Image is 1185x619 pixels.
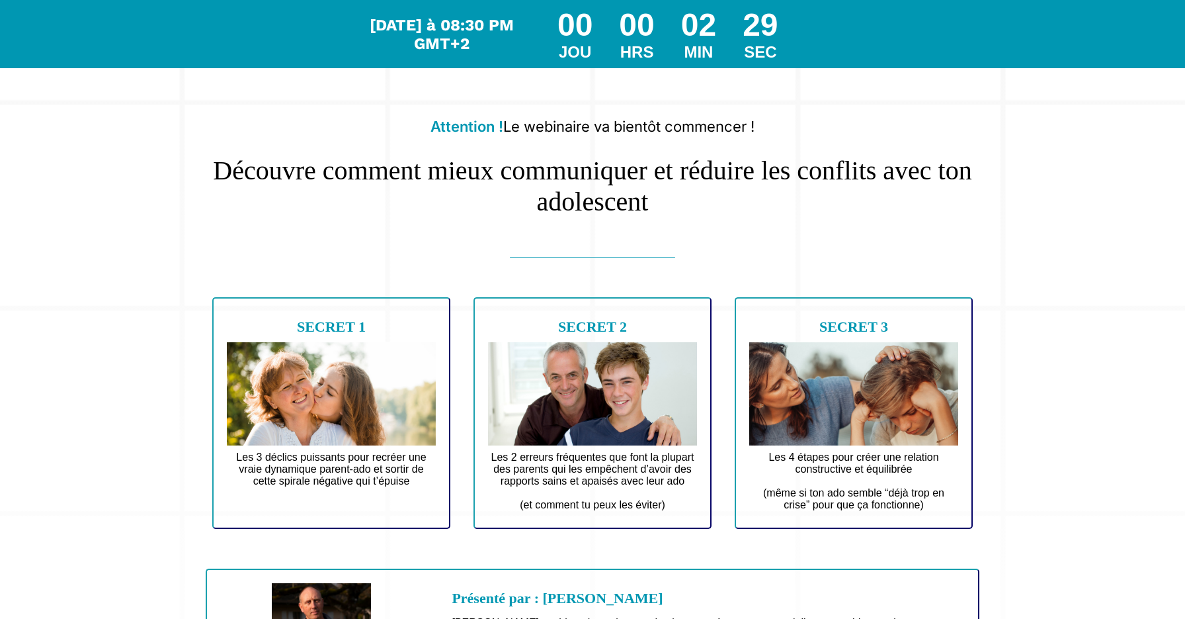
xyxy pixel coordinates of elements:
[367,16,518,53] div: Le webinar commence dans...
[749,448,958,514] text: Les 4 étapes pour créer une relation constructive et équilibrée (même si ton ado semble “déjà tro...
[227,448,436,502] text: Les 3 déclics puissants pour recréer une vraie dynamique parent-ado et sortir de cette spirale né...
[743,7,778,43] div: 29
[749,342,958,446] img: 6e5ea48f4dd0521e46c6277ff4d310bb_Design_sans_titre_5.jpg
[297,318,366,335] b: SECRET 1
[619,43,654,62] div: HRS
[206,142,979,217] h1: Découvre comment mieux communiquer et réduire les conflits avec ton adolescent
[619,7,654,43] div: 00
[430,118,503,135] b: Attention !
[227,342,436,446] img: d70f9ede54261afe2763371d391305a3_Design_sans_titre_4.jpg
[488,342,697,446] img: 774e71fe38cd43451293438b60a23fce_Design_sans_titre_1.jpg
[558,318,627,335] b: SECRET 2
[557,43,592,62] div: JOU
[681,43,716,62] div: MIN
[819,318,888,335] b: SECRET 3
[452,590,663,606] b: Présenté par : [PERSON_NAME]
[681,7,716,43] div: 02
[206,111,979,142] h2: Le webinaire va bientôt commencer !
[743,43,778,62] div: SEC
[370,16,514,53] span: [DATE] à 08:30 PM GMT+2
[557,7,592,43] div: 00
[488,448,697,514] text: Les 2 erreurs fréquentes que font la plupart des parents qui les empêchent d’avoir des rapports s...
